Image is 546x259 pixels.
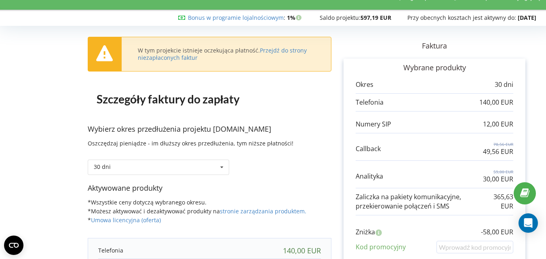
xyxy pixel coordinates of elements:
[436,241,513,253] input: Wprowadź kod promocyjny
[356,242,406,252] p: Kod promocyjny
[138,46,307,61] a: Przejdź do strony niezapłaconych faktur
[356,63,513,73] p: Wybrane produkty
[495,80,513,89] p: 30 dni
[360,14,391,21] strong: 597,19 EUR
[88,198,207,206] span: *Wszystkie ceny dotyczą wybranego okresu.
[356,144,381,154] p: Callback
[88,139,293,147] span: Oszczędzaj pieniądze - im dłuższy okres przedłużenia, tym niższe płatności!
[98,246,123,255] p: Telefonia
[481,227,513,237] p: -58,00 EUR
[188,14,284,21] a: Bonus w programie lojalnościowym
[491,192,513,211] p: 365,63 EUR
[287,14,304,21] strong: 1%
[283,246,321,255] div: 140,00 EUR
[518,14,536,21] strong: [DATE]
[94,164,111,170] div: 30 dni
[4,236,23,255] button: Open CMP widget
[356,227,375,237] p: Zniżka
[356,172,383,181] p: Analityka
[138,47,315,61] div: W tym projekcie istnieje oczekująca płatność.
[519,213,538,233] div: Open Intercom Messenger
[483,169,513,175] p: 59,00 EUR
[407,14,516,21] span: Przy obecnych kosztach jest aktywny do:
[220,207,306,215] a: stronie zarządzania produktem.
[483,175,513,184] p: 30,00 EUR
[356,80,373,89] p: Okres
[356,120,391,129] p: Numery SIP
[483,141,513,147] p: 78,56 EUR
[483,120,513,129] p: 12,00 EUR
[320,14,360,21] span: Saldo projektu:
[188,14,285,21] span: :
[479,98,513,107] p: 140,00 EUR
[483,147,513,156] p: 49,56 EUR
[356,192,491,211] p: Zaliczka na pakiety komunikacyjne, przekierowanie połączeń i SMS
[331,41,538,51] p: Faktura
[356,98,384,107] p: Telefonia
[88,183,331,194] p: Aktywowane produkty
[88,207,306,215] span: *Możesz aktywować i dezaktywować produkty na
[91,216,161,224] a: Umowa licencyjna (oferta)
[88,80,249,118] h1: Szczegóły faktury do zapłaty
[88,124,331,135] p: Wybierz okres przedłużenia projektu [DOMAIN_NAME]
